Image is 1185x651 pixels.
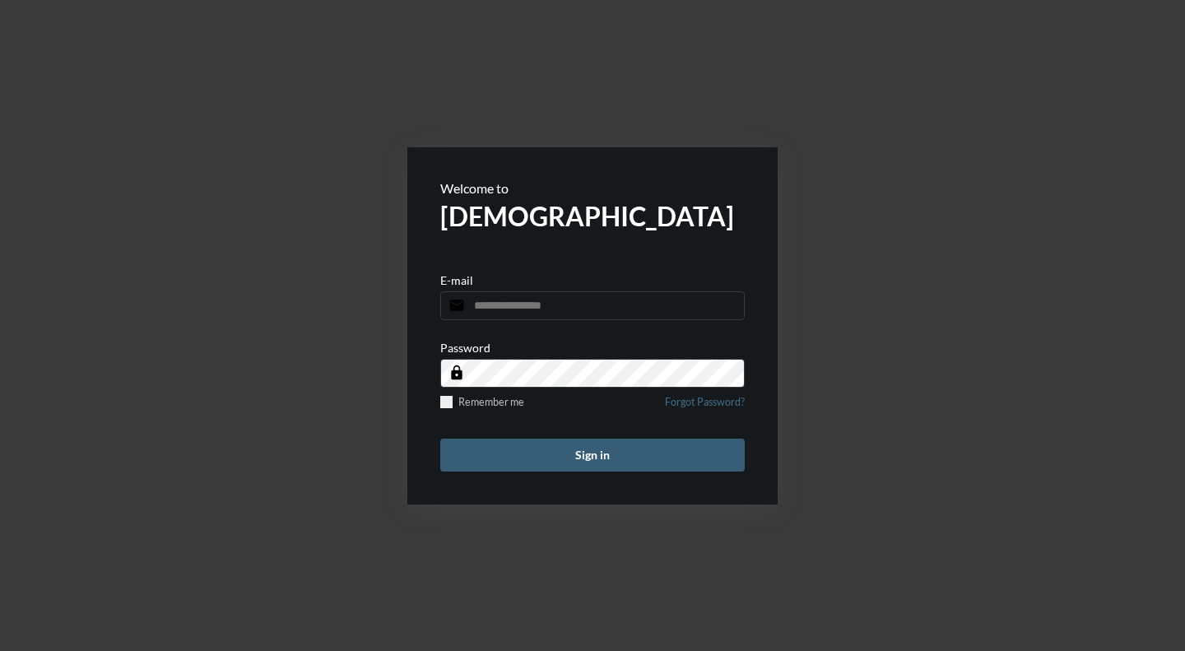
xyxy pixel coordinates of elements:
[665,396,745,418] a: Forgot Password?
[440,439,745,472] button: Sign in
[440,341,490,355] p: Password
[440,200,745,232] h2: [DEMOGRAPHIC_DATA]
[440,273,473,287] p: E-mail
[440,180,745,196] p: Welcome to
[440,396,524,408] label: Remember me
